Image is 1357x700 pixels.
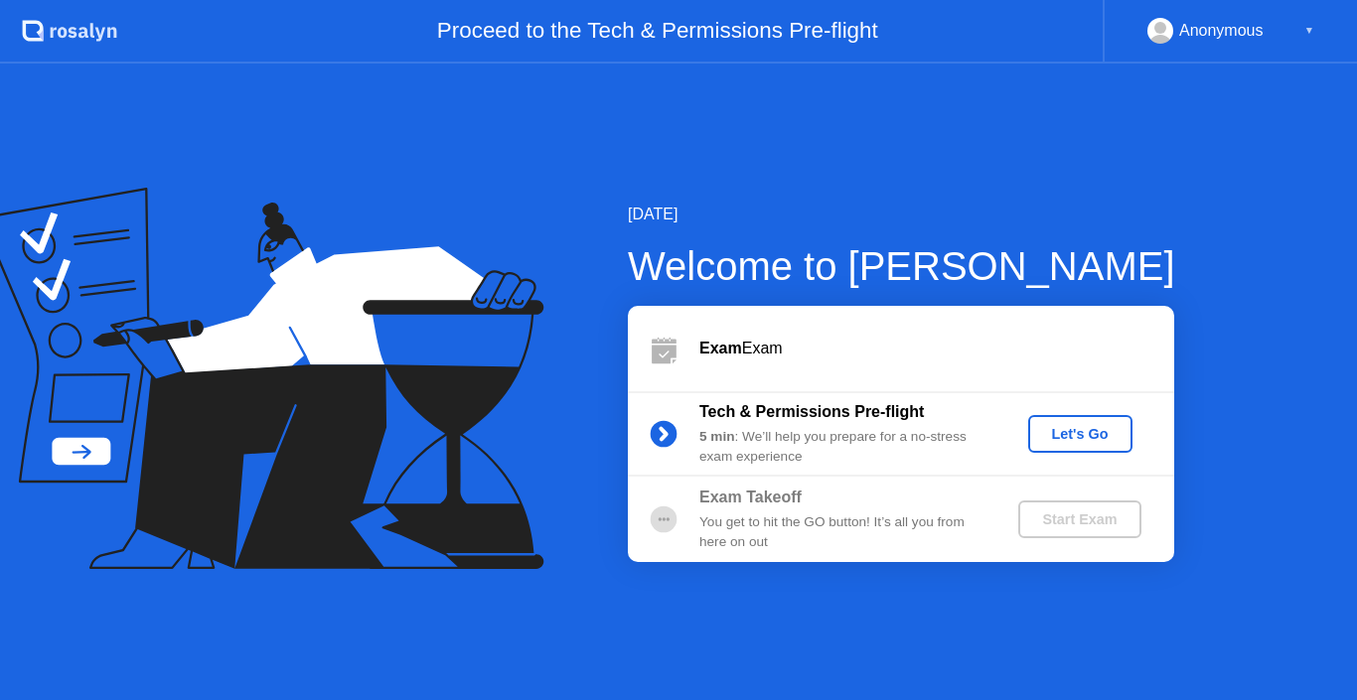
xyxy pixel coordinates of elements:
[1304,18,1314,44] div: ▼
[628,236,1175,296] div: Welcome to [PERSON_NAME]
[699,337,1174,360] div: Exam
[1018,500,1140,538] button: Start Exam
[699,429,735,444] b: 5 min
[628,203,1175,226] div: [DATE]
[1028,415,1132,453] button: Let's Go
[1026,511,1132,527] div: Start Exam
[1179,18,1264,44] div: Anonymous
[699,340,742,356] b: Exam
[699,489,802,505] b: Exam Takeoff
[1036,426,1125,442] div: Let's Go
[699,403,924,420] b: Tech & Permissions Pre-flight
[699,427,985,468] div: : We’ll help you prepare for a no-stress exam experience
[699,512,985,553] div: You get to hit the GO button! It’s all you from here on out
